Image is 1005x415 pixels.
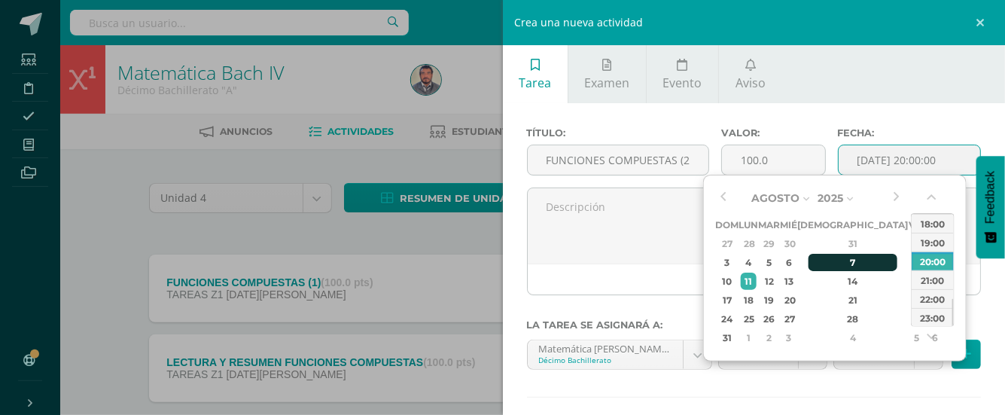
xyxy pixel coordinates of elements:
div: 17 [717,291,736,309]
div: 27 [717,235,736,252]
div: 10 [717,273,736,290]
div: 21:00 [912,270,954,289]
div: 5 [760,254,778,271]
th: Lun [739,215,758,234]
div: Décimo Bachillerato [539,355,672,365]
div: 13 [782,273,796,290]
a: Examen [568,45,646,103]
th: Vie [908,215,925,234]
span: 2025 [818,191,843,205]
div: 1 [910,235,924,252]
div: 31 [717,329,736,346]
div: 7 [809,254,897,271]
th: Dom [715,215,739,234]
span: Feedback [984,171,997,224]
label: La tarea se asignará a: [527,319,982,331]
div: 18 [741,291,757,309]
div: 3 [717,254,736,271]
input: Fecha de entrega [839,145,981,175]
label: Valor: [721,127,826,139]
label: Título: [527,127,709,139]
div: 3 [782,329,796,346]
div: 26 [760,310,778,328]
span: Aviso [735,75,766,91]
div: 19 [760,291,778,309]
div: 20:00 [912,252,954,270]
div: 24 [717,310,736,328]
a: Aviso [719,45,781,103]
div: 29 [910,310,924,328]
label: Fecha: [838,127,982,139]
span: Examen [584,75,629,91]
div: 5 [910,329,924,346]
div: 28 [809,310,897,328]
div: 1 [741,329,757,346]
div: 23:00 [912,308,954,327]
div: 28 [741,235,757,252]
div: 6 [782,254,796,271]
th: Mar [758,215,780,234]
span: Tarea [519,75,551,91]
div: 22 [910,291,924,309]
div: 30 [782,235,796,252]
div: 21 [809,291,897,309]
div: 20 [782,291,796,309]
div: 14 [809,273,897,290]
div: 18:00 [912,214,954,233]
div: 15 [910,273,924,290]
div: 2 [760,329,778,346]
th: [DEMOGRAPHIC_DATA] [797,215,908,234]
span: Agosto [751,191,799,205]
a: Tarea [503,45,568,103]
div: 4 [809,329,897,346]
a: Matemática [PERSON_NAME] IV 'A'Décimo Bachillerato [528,340,712,369]
div: 17:00 [912,195,954,214]
div: 8 [910,254,924,271]
button: Feedback - Mostrar encuesta [976,156,1005,258]
div: 27 [782,310,796,328]
div: 31 [809,235,897,252]
div: Matemática [PERSON_NAME] IV 'A' [539,340,672,355]
th: Mié [780,215,797,234]
a: Evento [647,45,718,103]
span: Evento [662,75,702,91]
input: Título [528,145,708,175]
div: 4 [741,254,757,271]
div: 19:00 [912,233,954,252]
div: 29 [760,235,778,252]
div: 12 [760,273,778,290]
div: 22:00 [912,289,954,308]
input: Puntos máximos [722,145,825,175]
div: 25 [741,310,757,328]
div: 11 [741,273,757,290]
